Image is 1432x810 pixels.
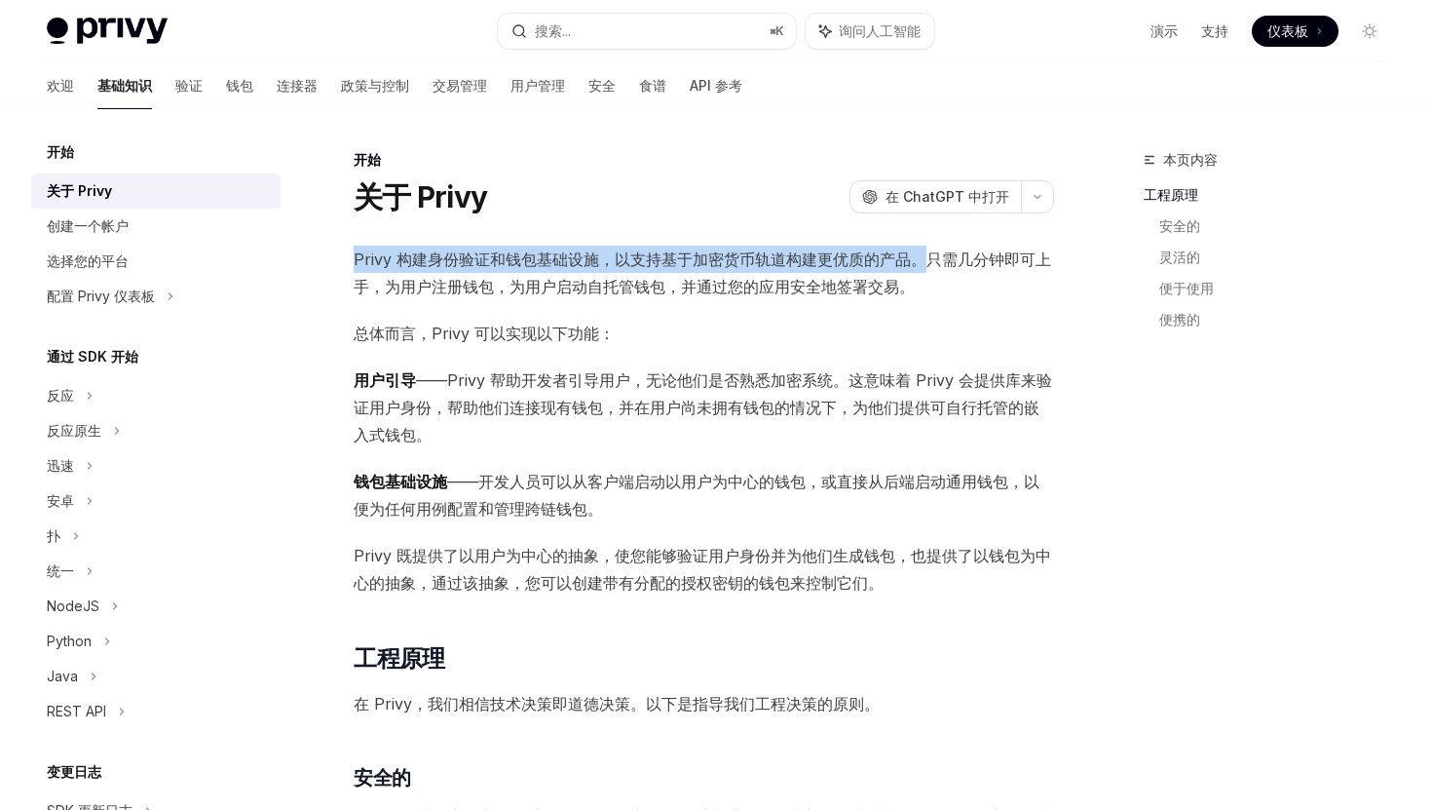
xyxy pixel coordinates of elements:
[1354,16,1385,47] button: 切换暗模式
[47,633,92,649] font: Python
[226,77,253,94] font: 钱包
[510,77,565,94] font: 用户管理
[886,188,1009,205] font: 在 ChatGPT 中打开
[806,14,934,49] button: 询问人工智能
[341,77,409,94] font: 政策与控制
[354,324,615,343] font: 总体而言，Privy 可以实现以下功能：
[341,62,409,109] a: 政策与控制
[97,62,152,109] a: 基础知识
[1159,304,1401,335] a: 便携的
[354,370,1052,444] font: ——Privy 帮助开发者引导用户，无论他们是否熟悉加密系统。这意味着 Privy 会提供库来验证用户身份，帮助他们连接现有钱包，并在用户尚未拥有钱包的情况下，为他们提供可自行托管的嵌入式钱包。
[1201,21,1228,41] a: 支持
[639,62,666,109] a: 食谱
[510,62,565,109] a: 用户管理
[770,23,775,38] font: ⌘
[1252,16,1338,47] a: 仪表板
[433,62,487,109] a: 交易管理
[690,77,742,94] font: API 参考
[47,492,74,509] font: 安卓
[1159,217,1200,234] font: 安全的
[175,62,203,109] a: 验证
[775,23,784,38] font: K
[47,18,168,45] img: 灯光标志
[47,348,138,365] font: 通过 SDK 开始
[277,62,318,109] a: 连接器
[354,151,381,168] font: 开始
[354,472,447,491] font: 钱包基础设施
[839,22,921,39] font: 询问人工智能
[354,694,880,714] font: 在 Privy，我们相信技术决策即道德决策。以下是指导我们工程决策的原则。
[47,457,74,474] font: 迅速
[1150,22,1178,39] font: 演示
[47,703,106,719] font: REST API
[31,209,281,244] a: 创建一个帐户
[354,370,416,390] font: 用户引导
[535,22,571,39] font: 搜索...
[1159,273,1401,304] a: 便于使用
[175,77,203,94] font: 验证
[1267,22,1308,39] font: 仪表板
[690,62,742,109] a: API 参考
[47,62,74,109] a: 欢迎
[47,252,129,269] font: 选择您的平台
[354,472,1039,519] font: ——开发人员可以从客户端启动以用户为中心的钱包，或直接从后端启动通用钱包，以便为任何用例配置和管理跨链钱包。
[354,766,411,790] font: 安全的
[47,422,101,439] font: 反应原生
[1144,186,1198,203] font: 工程原理
[1144,179,1401,211] a: 工程原理
[47,763,101,780] font: 变更日志
[354,179,487,214] font: 关于 Privy
[47,143,74,160] font: 开始
[354,644,445,673] font: 工程原理
[1159,211,1401,242] a: 安全的
[849,180,1021,213] button: 在 ChatGPT 中打开
[47,668,78,684] font: Java
[1163,151,1218,168] font: 本页内容
[1159,242,1401,273] a: 灵活的
[498,14,795,49] button: 搜索...⌘K
[47,527,60,544] font: 扑
[277,77,318,94] font: 连接器
[47,387,74,404] font: 反应
[1159,311,1200,328] font: 便携的
[1150,21,1178,41] a: 演示
[354,250,1051,296] font: Privy 构建身份验证和钱包基础设施，以支持基于加密货币轨道构建更优质的产品。只需几分钟即可上手，为用户注册钱包，为用户启动自托管钱包，并通过您的应用安全地签署交易。
[433,77,487,94] font: 交易管理
[1201,22,1228,39] font: 支持
[47,77,74,94] font: 欢迎
[47,598,99,614] font: NodeJS
[354,546,1051,593] font: Privy 既提供了以用户为中心的抽象，使您能够验证用户身份并为他们生成钱包，也提供了以钱包为中心的抽象，通过该抽象，您可以创建带有分配的授权密钥的钱包来控制它们。
[588,62,616,109] a: 安全
[1159,249,1200,265] font: 灵活的
[31,174,281,209] a: 关于 Privy
[1159,280,1214,296] font: 便于使用
[226,62,253,109] a: 钱包
[588,77,616,94] font: 安全
[97,77,152,94] font: 基础知识
[47,217,129,234] font: 创建一个帐户
[47,562,74,579] font: 统一
[47,182,112,199] font: 关于 Privy
[31,244,281,279] a: 选择您的平台
[47,288,155,304] font: 配置 Privy 仪表板
[639,77,666,94] font: 食谱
